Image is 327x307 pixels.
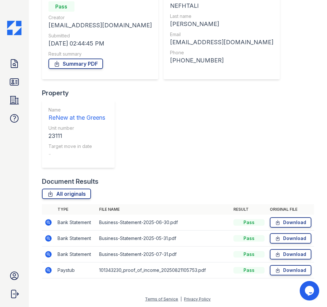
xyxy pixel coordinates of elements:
[48,107,105,113] div: Name
[270,265,311,275] a: Download
[170,31,273,38] div: Email
[97,262,231,278] td: 101343230_proof_of_income_20250821105753.pdf
[233,251,265,258] div: Pass
[48,143,105,150] div: Target move in date
[55,247,97,262] td: Bank Statement
[270,217,311,228] a: Download
[48,59,103,69] a: Summary PDF
[170,38,273,47] div: [EMAIL_ADDRESS][DOMAIN_NAME]
[48,131,105,140] div: 23111
[170,1,273,10] div: NEFHTALI
[97,231,231,247] td: Business-Statement-2025-05-31.pdf
[233,267,265,274] div: Pass
[55,262,97,278] td: Paystub
[42,189,91,199] a: All originals
[97,247,231,262] td: Business-Statement-2025-07-31.pdf
[300,281,320,300] iframe: chat widget
[42,88,120,98] div: Property
[170,20,273,29] div: [PERSON_NAME]
[55,215,97,231] td: Bank Statement
[55,204,97,215] th: Type
[184,297,211,301] a: Privacy Policy
[170,56,273,65] div: [PHONE_NUMBER]
[170,49,273,56] div: Phone
[233,219,265,226] div: Pass
[48,39,152,48] div: [DATE] 02:44:45 PM
[267,204,314,215] th: Original file
[48,113,105,122] div: ReNew at the Greens
[48,107,105,122] a: Name ReNew at the Greens
[170,13,273,20] div: Last name
[231,204,267,215] th: Result
[97,215,231,231] td: Business-Statement-2025-06-30.pdf
[55,231,97,247] td: Bank Statement
[233,235,265,242] div: Pass
[7,21,21,35] img: CE_Icon_Blue-c292c112584629df590d857e76928e9f676e5b41ef8f769ba2f05ee15b207248.png
[270,249,311,260] a: Download
[48,14,152,21] div: Creator
[48,1,74,12] div: Pass
[42,177,98,186] div: Document Results
[48,150,105,159] div: -
[48,51,152,57] div: Result summary
[145,297,178,301] a: Terms of Service
[48,33,152,39] div: Submitted
[48,125,105,131] div: Unit number
[48,21,152,30] div: [EMAIL_ADDRESS][DOMAIN_NAME]
[270,233,311,244] a: Download
[97,204,231,215] th: File name
[180,297,182,301] div: |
